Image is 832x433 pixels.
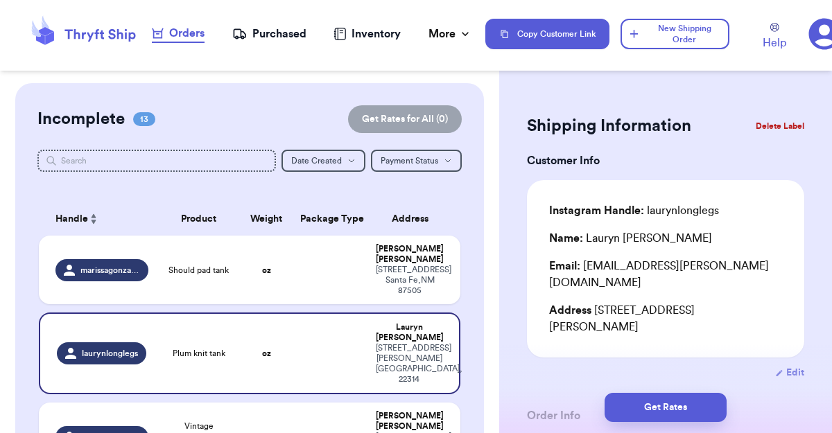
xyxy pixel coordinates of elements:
button: Date Created [281,150,365,172]
button: Edit [775,366,804,380]
span: Help [763,35,786,51]
div: [STREET_ADDRESS] Santa Fe , NM 87505 [376,265,444,296]
div: [STREET_ADDRESS][PERSON_NAME] [549,302,782,335]
th: Package Type [292,202,368,236]
strong: oz [262,266,271,274]
button: Copy Customer Link [485,19,609,49]
th: Product [157,202,241,236]
div: [STREET_ADDRESS][PERSON_NAME] [GEOGRAPHIC_DATA] , VA 22314 [376,343,442,385]
div: [PERSON_NAME] [PERSON_NAME] [376,411,444,432]
span: Should pad tank [168,265,229,276]
div: [EMAIL_ADDRESS][PERSON_NAME][DOMAIN_NAME] [549,258,782,291]
span: 13 [133,112,155,126]
div: [PERSON_NAME] [PERSON_NAME] [376,244,444,265]
span: Payment Status [381,157,438,165]
button: Sort ascending [88,211,99,227]
h3: Customer Info [527,152,804,169]
span: Instagram Handle: [549,205,644,216]
a: Help [763,23,786,51]
div: More [428,26,472,42]
div: Lauryn [PERSON_NAME] [376,322,442,343]
button: New Shipping Order [621,19,729,49]
h2: Shipping Information [527,115,691,137]
div: Orders [152,25,205,42]
button: Delete Label [750,111,810,141]
span: marissagonzales_____ [80,265,140,276]
div: Lauryn [PERSON_NAME] [549,230,712,247]
a: Purchased [232,26,306,42]
span: Email: [549,260,580,272]
span: Handle [55,212,88,227]
button: Payment Status [371,150,462,172]
span: laurynlonglegs [82,348,138,359]
a: Orders [152,25,205,43]
a: Inventory [333,26,401,42]
span: Address [549,305,591,316]
th: Address [367,202,460,236]
span: Plum knit tank [173,348,225,359]
strong: oz [262,349,271,357]
span: Name: [549,233,583,244]
div: laurynlonglegs [549,202,719,219]
h2: Incomplete [37,108,125,130]
input: Search [37,150,277,172]
button: Get Rates for All (0) [348,105,462,133]
button: Get Rates [605,393,727,422]
th: Weight [241,202,292,236]
span: Date Created [291,157,342,165]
